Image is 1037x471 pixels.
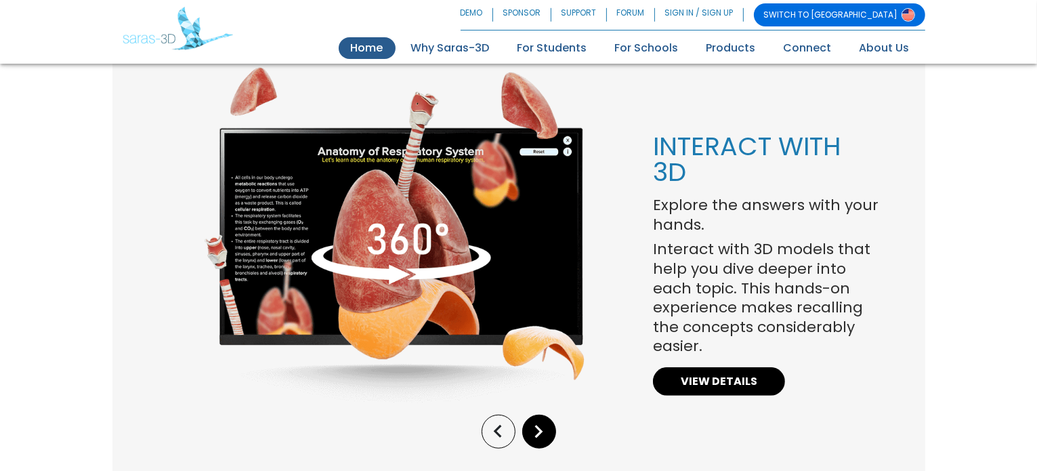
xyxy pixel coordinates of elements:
[505,37,599,59] a: For Students
[653,367,785,396] a: VIEW DETAILS
[486,433,511,449] span: Previous
[493,3,551,26] a: SPONSOR
[847,37,922,59] a: About Us
[653,196,881,234] p: Explore the answers with your hands.
[655,3,744,26] a: SIGN IN / SIGN UP
[339,37,396,59] a: Home
[754,3,925,26] a: SWITCH TO [GEOGRAPHIC_DATA]
[461,3,493,26] a: DEMO
[399,37,502,59] a: Why Saras-3D
[653,134,881,185] p: INTERACT WITH 3D
[551,3,607,26] a: SUPPORT
[486,419,511,445] i: keyboard_arrow_left
[607,3,655,26] a: FORUM
[204,66,585,404] img: interact with 3d object
[526,419,552,445] i: keyboard_arrow_right
[653,240,881,356] p: Interact with 3D models that help you dive deeper into each topic. This hands-on experience makes...
[902,8,915,22] img: Switch to USA
[526,433,552,449] span: Next
[603,37,691,59] a: For Schools
[123,7,233,50] img: Saras 3D
[694,37,768,59] a: Products
[771,37,844,59] a: Connect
